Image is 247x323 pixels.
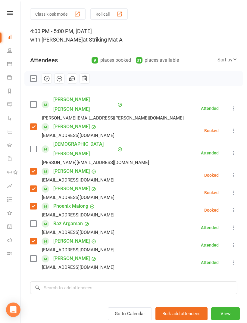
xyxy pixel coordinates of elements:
button: Roll call [90,8,128,20]
a: Class kiosk mode [7,247,21,261]
div: 9 [92,57,98,64]
div: [EMAIL_ADDRESS][DOMAIN_NAME] [42,194,114,201]
div: Attended [201,243,219,247]
div: [PERSON_NAME][EMAIL_ADDRESS][PERSON_NAME][DOMAIN_NAME] [42,114,184,122]
button: View [211,307,240,320]
div: [EMAIL_ADDRESS][DOMAIN_NAME] [42,263,114,271]
a: Raz Argaman [53,219,83,228]
a: [PERSON_NAME] [PERSON_NAME] [53,95,116,114]
a: What's New [7,207,21,220]
a: People [7,44,21,58]
div: places available [136,56,179,64]
div: Attendees [30,56,58,64]
button: Class kiosk mode [30,8,86,20]
div: [EMAIL_ADDRESS][DOMAIN_NAME] [42,132,114,139]
button: Bulk add attendees [155,307,208,320]
a: Phoenix Malong [53,201,88,211]
div: Sort by [217,56,237,64]
a: Roll call kiosk mode [7,234,21,247]
input: Search to add attendees [30,281,237,294]
div: places booked [92,56,131,64]
div: [PERSON_NAME][EMAIL_ADDRESS][DOMAIN_NAME] [42,159,149,166]
a: [PERSON_NAME] [53,254,90,263]
div: Booked [204,129,219,133]
div: Attended [201,151,219,155]
span: with [PERSON_NAME] [30,36,83,43]
a: Product Sales [7,126,21,139]
div: Attended [201,225,219,230]
a: [DEMOGRAPHIC_DATA][PERSON_NAME] [53,139,116,159]
div: Attended [201,260,219,265]
div: [EMAIL_ADDRESS][DOMAIN_NAME] [42,246,114,254]
a: Assessments [7,180,21,193]
div: Booked [204,173,219,177]
div: [EMAIL_ADDRESS][DOMAIN_NAME] [42,211,114,219]
a: Go to Calendar [108,307,152,320]
a: [PERSON_NAME] [53,236,90,246]
div: Open Intercom Messenger [6,303,20,317]
a: Calendar [7,58,21,71]
div: Booked [204,191,219,195]
a: Reports [7,85,21,98]
div: [EMAIL_ADDRESS][DOMAIN_NAME] [42,176,114,184]
a: [PERSON_NAME] [53,166,90,176]
a: Dashboard [7,31,21,44]
div: [EMAIL_ADDRESS][DOMAIN_NAME] [42,228,114,236]
div: 4:00 PM - 5:00 PM, [DATE] [30,27,237,44]
a: Payments [7,71,21,85]
div: Booked [204,208,219,212]
div: 31 [136,57,142,64]
a: [PERSON_NAME] [53,122,90,132]
span: at Striking Mat A [83,36,123,43]
div: Attended [201,106,219,110]
a: General attendance kiosk mode [7,220,21,234]
a: [PERSON_NAME] [53,184,90,194]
